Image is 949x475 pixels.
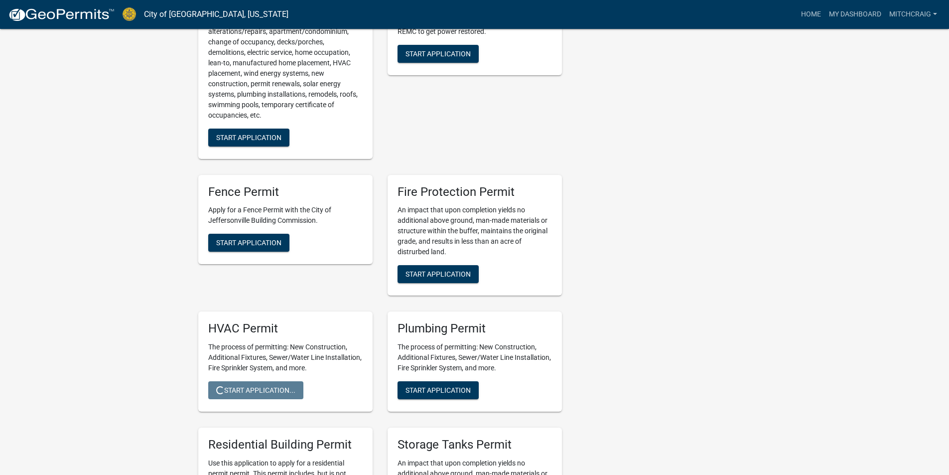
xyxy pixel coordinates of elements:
img: City of Jeffersonville, Indiana [123,7,136,21]
p: The process of permitting: New Construction, Additional Fixtures, Sewer/Water Line Installation, ... [398,342,552,373]
button: Start Application [208,129,289,147]
p: The process of permitting: New Construction, Additional Fixtures, Sewer/Water Line Installation, ... [208,342,363,373]
button: Start Application [398,45,479,63]
h5: Residential Building Permit [208,438,363,452]
p: Apply for a Fence Permit with the City of Jeffersonville Building Commission. [208,205,363,226]
span: Start Application... [216,386,295,394]
p: An impact that upon completion yields no additional above ground, man-made materials or structure... [398,205,552,257]
span: Start Application [406,270,471,278]
h5: Plumbing Permit [398,321,552,336]
a: City of [GEOGRAPHIC_DATA], [US_STATE] [144,6,288,23]
span: Start Application [406,386,471,394]
h5: Storage Tanks Permit [398,438,552,452]
h5: Fence Permit [208,185,363,199]
h5: Fire Protection Permit [398,185,552,199]
button: Start Application [208,234,289,252]
button: Start Application... [208,381,303,399]
a: mitchcraig [885,5,941,24]
h5: HVAC Permit [208,321,363,336]
span: Start Application [406,49,471,57]
button: Start Application [398,381,479,399]
a: Home [797,5,825,24]
button: Start Application [398,265,479,283]
a: My Dashboard [825,5,885,24]
span: Start Application [216,133,281,141]
span: Start Application [216,239,281,247]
